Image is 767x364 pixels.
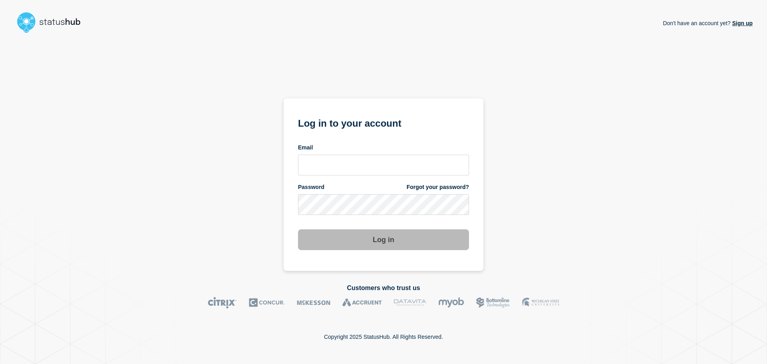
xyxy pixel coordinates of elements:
[522,297,559,308] img: MSU logo
[297,297,330,308] img: McKesson logo
[298,115,469,130] h1: Log in to your account
[342,297,382,308] img: Accruent logo
[324,334,443,340] p: Copyright 2025 StatusHub. All Rights Reserved.
[298,183,324,191] span: Password
[476,297,510,308] img: Bottomline logo
[298,194,469,215] input: password input
[249,297,285,308] img: Concur logo
[14,284,753,292] h2: Customers who trust us
[298,229,469,250] button: Log in
[663,14,753,33] p: Don't have an account yet?
[731,20,753,26] a: Sign up
[438,297,464,308] img: myob logo
[407,183,469,191] a: Forgot your password?
[298,155,469,175] input: email input
[208,297,237,308] img: Citrix logo
[394,297,426,308] img: DataVita logo
[298,144,313,151] span: Email
[14,10,90,35] img: StatusHub logo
